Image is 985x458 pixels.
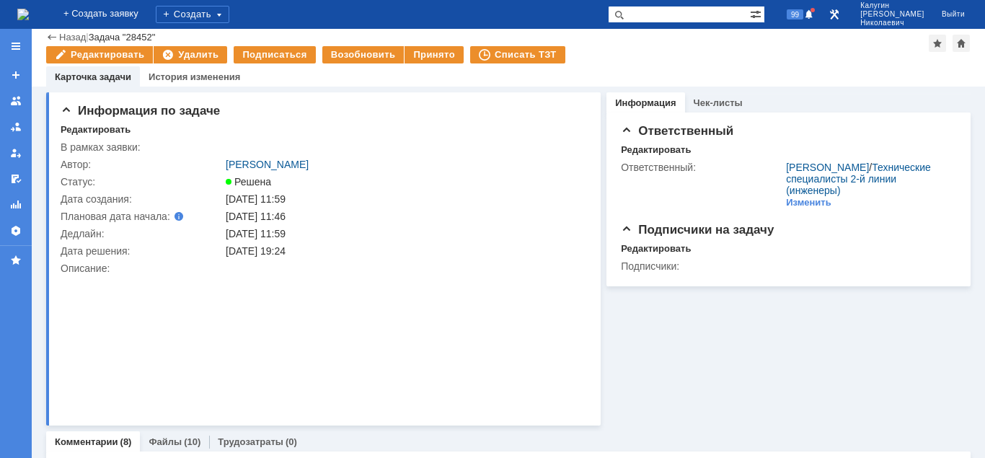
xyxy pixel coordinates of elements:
div: [DATE] 11:59 [226,228,581,239]
div: (8) [120,436,132,447]
div: Задача "28452" [89,32,156,43]
div: Изменить [786,197,831,208]
span: Ответственный [621,124,733,138]
div: В рамках заявки: [61,141,223,153]
div: Добавить в избранное [929,35,946,52]
div: Описание: [61,263,584,274]
a: Файлы [149,436,182,447]
div: (10) [184,436,200,447]
div: Дата решения: [61,245,223,257]
a: Мои заявки [4,141,27,164]
a: Чек-листы [694,97,743,108]
div: / [786,162,950,196]
a: Технические специалисты 2-й линии (инженеры) [786,162,931,196]
div: [DATE] 11:59 [226,193,581,205]
span: Николаевич [860,19,924,27]
div: [DATE] 11:46 [226,211,581,222]
a: История изменения [149,71,240,82]
span: Калугин [860,1,924,10]
span: Подписчики на задачу [621,223,774,237]
a: [PERSON_NAME] [226,159,309,170]
div: Дедлайн: [61,228,223,239]
span: Решена [226,176,271,188]
a: Комментарии [55,436,118,447]
a: Отчеты [4,193,27,216]
a: Трудозатраты [218,436,283,447]
div: Ответственный: [621,162,783,173]
div: Статус: [61,176,223,188]
span: Информация по задаче [61,104,220,118]
a: Карточка задачи [55,71,131,82]
div: [DATE] 19:24 [226,245,581,257]
a: Информация [615,97,676,108]
a: Перейти на домашнюю страницу [17,9,29,20]
img: logo [17,9,29,20]
span: 99 [787,9,803,19]
a: Назад [59,32,86,43]
a: Заявки на командах [4,89,27,113]
span: [PERSON_NAME] [860,10,924,19]
a: [PERSON_NAME] [786,162,869,173]
div: Подписчики: [621,260,783,272]
div: Автор: [61,159,223,170]
a: Мои согласования [4,167,27,190]
div: Дата создания: [61,193,223,205]
div: (0) [286,436,297,447]
div: | [86,31,88,42]
div: Создать [156,6,229,23]
a: Настройки [4,219,27,242]
a: Создать заявку [4,63,27,87]
div: Редактировать [61,124,131,136]
span: Расширенный поиск [750,6,764,20]
div: Редактировать [621,144,691,156]
div: Редактировать [621,243,691,255]
a: Перейти в интерфейс администратора [826,6,843,23]
div: Плановая дата начала: [61,211,206,222]
div: Сделать домашней страницей [953,35,970,52]
a: Заявки в моей ответственности [4,115,27,138]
